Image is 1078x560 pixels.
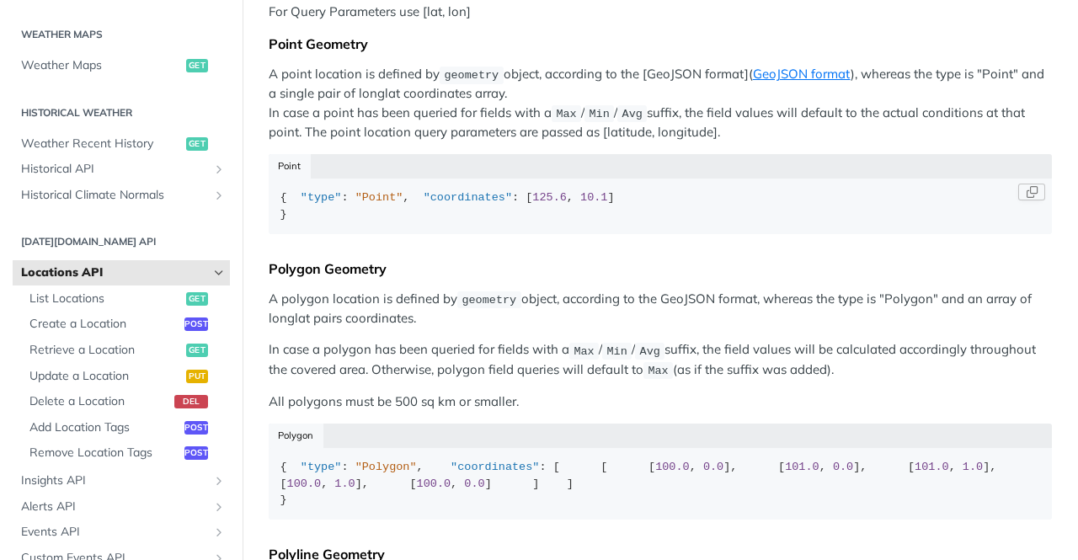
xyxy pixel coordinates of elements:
[13,105,230,120] h2: Historical Weather
[13,53,230,78] a: Weather Mapsget
[269,290,1052,328] p: A polygon location is defined by object, according to the GeoJSON format, whereas the type is "Po...
[29,291,182,307] span: List Locations
[21,187,208,204] span: Historical Climate Normals
[212,500,226,514] button: Show subpages for Alerts API
[280,459,1041,509] div: { : , : [ [ [ , ], [ , ], [ , ], [ , ], [ , ] ] ] }
[186,137,208,151] span: get
[269,392,1052,412] p: All polygons must be 500 sq km or smaller.
[21,136,182,152] span: Weather Recent History
[833,461,853,473] span: 0.0
[21,499,208,515] span: Alerts API
[287,477,322,490] span: 100.0
[13,494,230,520] a: Alerts APIShow subpages for Alerts API
[174,395,208,408] span: del
[703,461,723,473] span: 0.0
[655,461,690,473] span: 100.0
[532,191,567,204] span: 125.6
[580,191,607,204] span: 10.1
[29,445,180,461] span: Remove Location Tags
[451,461,539,473] span: "coordinates"
[464,477,484,490] span: 0.0
[13,27,230,42] h2: Weather Maps
[462,294,516,307] span: geometry
[186,344,208,357] span: get
[21,415,230,440] a: Add Location Tagspost
[640,344,660,357] span: Avg
[269,35,1052,52] div: Point Geometry
[21,364,230,389] a: Update a Locationput
[212,266,226,280] button: Hide subpages for Locations API
[1018,184,1045,200] button: Copy Code
[21,524,208,541] span: Events API
[212,474,226,488] button: Show subpages for Insights API
[13,131,230,157] a: Weather Recent Historyget
[556,108,576,120] span: Max
[589,108,609,120] span: Min
[21,472,208,489] span: Insights API
[301,191,342,204] span: "type"
[269,65,1052,142] p: A point location is defined by object, according to the [GeoJSON format]( ), whereas the type is ...
[21,312,230,337] a: Create a Locationpost
[13,520,230,545] a: Events APIShow subpages for Events API
[212,525,226,539] button: Show subpages for Events API
[269,260,1052,277] div: Polygon Geometry
[444,69,499,82] span: geometry
[13,234,230,249] h2: [DATE][DOMAIN_NAME] API
[186,370,208,383] span: put
[355,461,417,473] span: "Polygon"
[184,421,208,435] span: post
[417,477,451,490] span: 100.0
[424,191,512,204] span: "coordinates"
[186,59,208,72] span: get
[21,264,208,281] span: Locations API
[29,342,182,359] span: Retrieve a Location
[785,461,819,473] span: 101.0
[648,365,668,377] span: Max
[606,344,627,357] span: Min
[13,157,230,182] a: Historical APIShow subpages for Historical API
[915,461,949,473] span: 101.0
[184,317,208,331] span: post
[212,189,226,202] button: Show subpages for Historical Climate Normals
[29,419,180,436] span: Add Location Tags
[753,66,851,82] a: GeoJSON format
[21,338,230,363] a: Retrieve a Locationget
[574,344,594,357] span: Max
[21,389,230,414] a: Delete a Locationdel
[29,368,182,385] span: Update a Location
[334,477,355,490] span: 1.0
[13,468,230,493] a: Insights APIShow subpages for Insights API
[21,440,230,466] a: Remove Location Tagspost
[301,461,342,473] span: "type"
[280,189,1041,222] div: { : , : [ , ] }
[29,316,180,333] span: Create a Location
[212,163,226,176] button: Show subpages for Historical API
[269,340,1052,380] p: In case a polygon has been queried for fields with a / / suffix, the field values will be calcula...
[186,292,208,306] span: get
[21,161,208,178] span: Historical API
[355,191,403,204] span: "Point"
[184,446,208,460] span: post
[963,461,983,473] span: 1.0
[13,183,230,208] a: Historical Climate NormalsShow subpages for Historical Climate Normals
[21,57,182,74] span: Weather Maps
[13,260,230,285] a: Locations APIHide subpages for Locations API
[29,393,170,410] span: Delete a Location
[21,286,230,312] a: List Locationsget
[622,108,643,120] span: Avg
